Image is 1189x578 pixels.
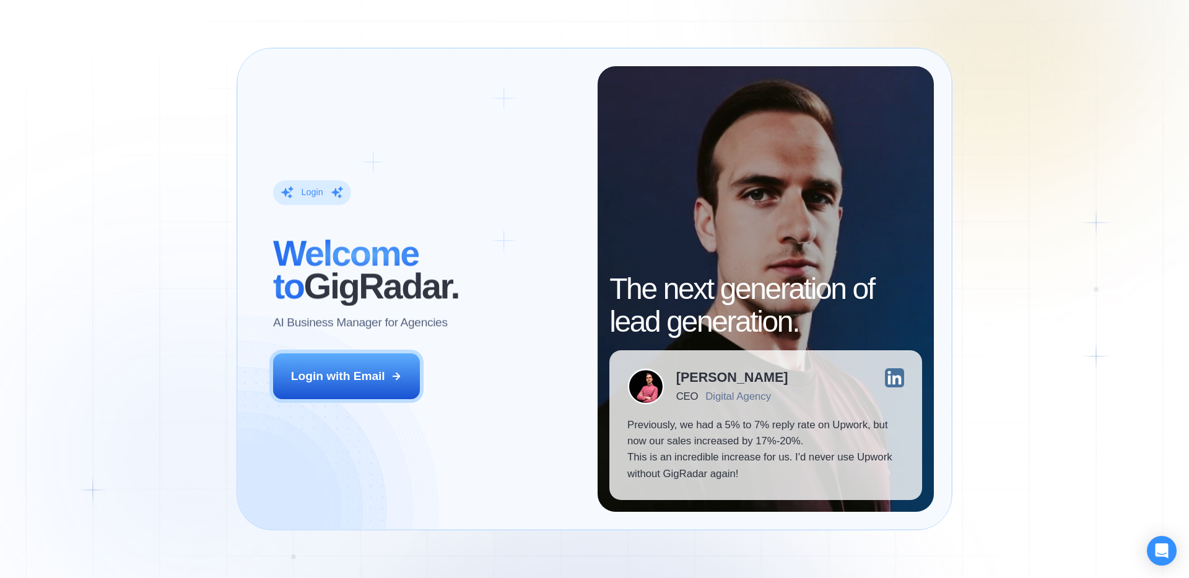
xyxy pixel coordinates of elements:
p: AI Business Manager for Agencies [273,314,448,330]
div: Login with Email [291,368,385,384]
h2: ‍ GigRadar. [273,238,580,303]
span: Welcome to [273,234,419,306]
div: Open Intercom Messenger [1147,536,1177,566]
button: Login with Email [273,353,420,399]
h2: The next generation of lead generation. [609,273,922,339]
div: Login [301,186,323,198]
div: [PERSON_NAME] [676,371,788,384]
p: Previously, we had a 5% to 7% reply rate on Upwork, but now our sales increased by 17%-20%. This ... [627,417,904,483]
div: Digital Agency [705,390,771,402]
div: CEO [676,390,698,402]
